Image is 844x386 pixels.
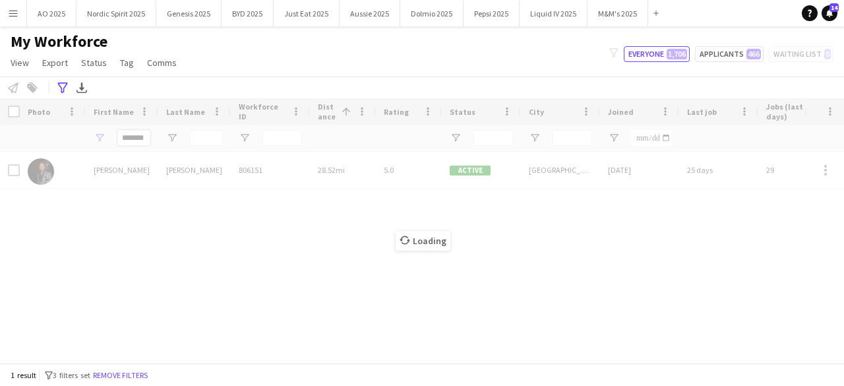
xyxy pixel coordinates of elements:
button: Liquid IV 2025 [520,1,588,26]
button: BYD 2025 [222,1,274,26]
span: Status [81,57,107,69]
span: 1,706 [667,49,687,59]
a: Comms [142,54,182,71]
a: Status [76,54,112,71]
span: View [11,57,29,69]
span: Export [42,57,68,69]
span: 14 [829,3,839,12]
a: 14 [822,5,837,21]
button: Just Eat 2025 [274,1,340,26]
span: 466 [746,49,761,59]
a: View [5,54,34,71]
a: Export [37,54,73,71]
button: AO 2025 [27,1,76,26]
button: Applicants466 [695,46,764,62]
button: Dolmio 2025 [400,1,464,26]
a: Tag [115,54,139,71]
span: Tag [120,57,134,69]
button: Genesis 2025 [156,1,222,26]
button: M&M's 2025 [588,1,648,26]
span: 3 filters set [53,370,90,380]
button: Pepsi 2025 [464,1,520,26]
span: Comms [147,57,177,69]
span: Loading [396,231,450,251]
button: Remove filters [90,368,150,383]
button: Aussie 2025 [340,1,400,26]
button: Everyone1,706 [624,46,690,62]
app-action-btn: Advanced filters [55,80,71,96]
button: Nordic Spirit 2025 [76,1,156,26]
span: My Workforce [11,32,107,51]
app-action-btn: Export XLSX [74,80,90,96]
